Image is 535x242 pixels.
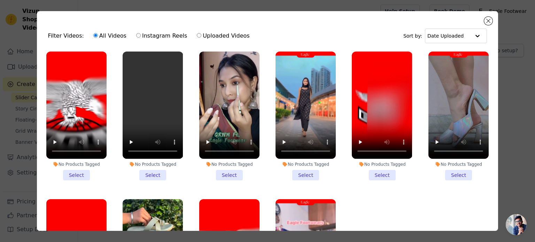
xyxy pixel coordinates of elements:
[123,162,183,167] div: No Products Tagged
[352,162,412,167] div: No Products Tagged
[46,162,107,167] div: No Products Tagged
[199,162,259,167] div: No Products Tagged
[93,31,127,40] label: All Videos
[136,31,187,40] label: Instagram Reels
[276,162,336,167] div: No Products Tagged
[428,162,489,167] div: No Products Tagged
[48,28,254,44] div: Filter Videos:
[506,214,527,235] a: Open chat
[484,17,493,25] button: Close modal
[403,29,487,43] div: Sort by:
[196,31,250,40] label: Uploaded Videos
